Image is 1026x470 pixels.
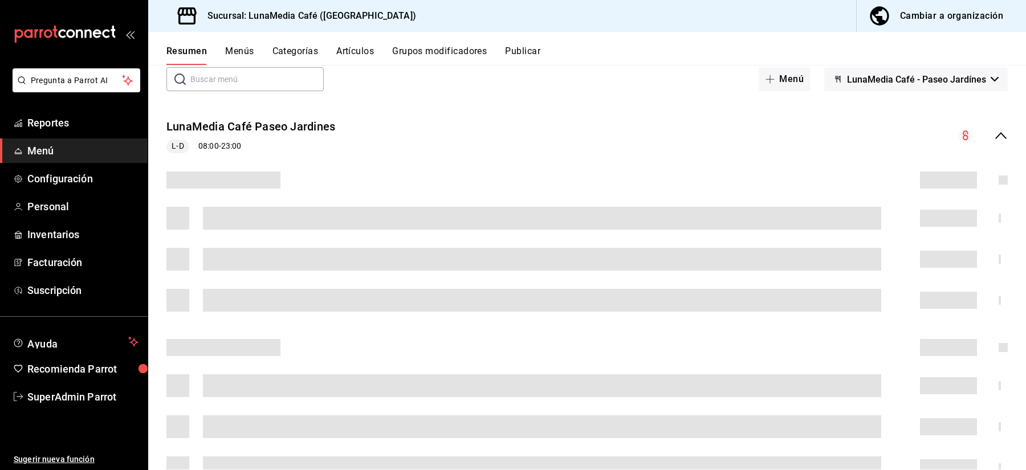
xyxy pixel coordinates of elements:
[27,199,139,214] span: Personal
[505,46,540,65] button: Publicar
[336,46,374,65] button: Artículos
[27,171,139,186] span: Configuración
[166,140,335,153] div: 08:00 - 23:00
[759,67,811,91] button: Menú
[27,227,139,242] span: Inventarios
[27,361,139,377] span: Recomienda Parrot
[8,83,140,95] a: Pregunta a Parrot AI
[27,283,139,298] span: Suscripción
[125,30,135,39] button: open_drawer_menu
[272,46,319,65] button: Categorías
[847,74,986,85] span: LunaMedia Café - Paseo Jardínes
[166,46,207,65] button: Resumen
[27,389,139,404] span: SuperAdmin Parrot
[27,143,139,158] span: Menú
[13,68,140,92] button: Pregunta a Parrot AI
[225,46,254,65] button: Menús
[900,8,1003,24] div: Cambiar a organización
[14,453,139,465] span: Sugerir nueva función
[27,115,139,130] span: Reportes
[31,75,123,87] span: Pregunta a Parrot AI
[167,140,188,152] span: L-D
[190,68,324,91] input: Buscar menú
[148,109,1026,162] div: collapse-menu-row
[27,255,139,270] span: Facturación
[392,46,487,65] button: Grupos modificadores
[166,46,1026,65] div: navigation tabs
[27,335,124,349] span: Ayuda
[198,9,416,23] h3: Sucursal: LunaMedia Café ([GEOGRAPHIC_DATA])
[166,118,335,135] button: LunaMedia Café Paseo Jardines
[824,67,1008,91] button: LunaMedia Café - Paseo Jardínes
